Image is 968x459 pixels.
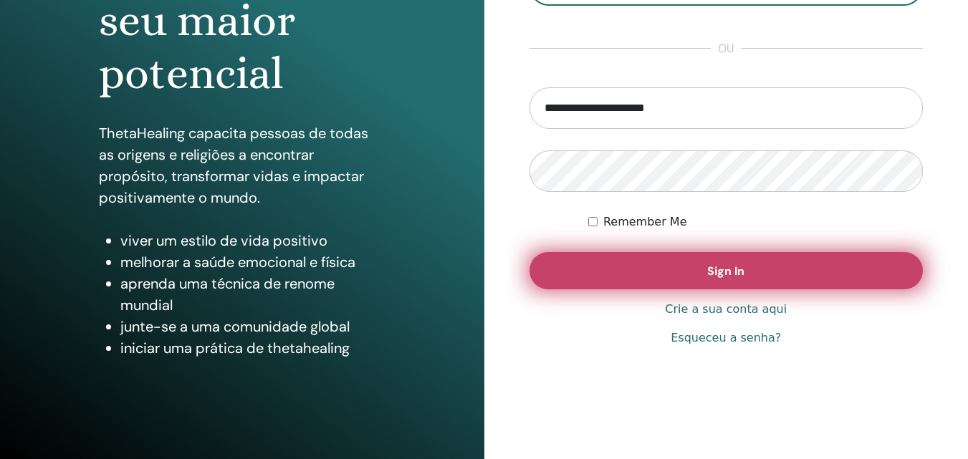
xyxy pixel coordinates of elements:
p: ThetaHealing capacita pessoas de todas as origens e religiões a encontrar propósito, transformar ... [99,122,385,208]
li: melhorar a saúde emocional e física [120,251,385,273]
li: iniciar uma prática de thetahealing [120,337,385,359]
label: Remember Me [603,213,687,231]
span: Sign In [707,264,744,279]
button: Sign In [529,252,924,289]
li: junte-se a uma comunidade global [120,316,385,337]
span: ou [711,40,741,57]
a: Esqueceu a senha? [671,329,781,347]
a: Crie a sua conta aqui [665,301,787,318]
li: viver um estilo de vida positivo [120,230,385,251]
div: Keep me authenticated indefinitely or until I manually logout [588,213,923,231]
li: aprenda uma técnica de renome mundial [120,273,385,316]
